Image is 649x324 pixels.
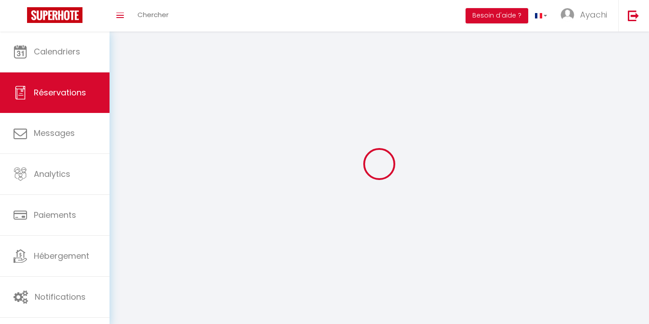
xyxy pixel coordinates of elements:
span: Messages [34,127,75,139]
button: Besoin d'aide ? [466,8,528,23]
img: logout [628,10,639,21]
span: Ayachi [580,9,607,20]
span: Analytics [34,168,70,180]
span: Paiements [34,209,76,220]
img: ... [561,8,574,22]
span: Réservations [34,87,86,98]
span: Chercher [137,10,169,19]
span: Calendriers [34,46,80,57]
span: Hébergement [34,250,89,261]
span: Notifications [35,291,86,302]
img: Super Booking [27,7,82,23]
